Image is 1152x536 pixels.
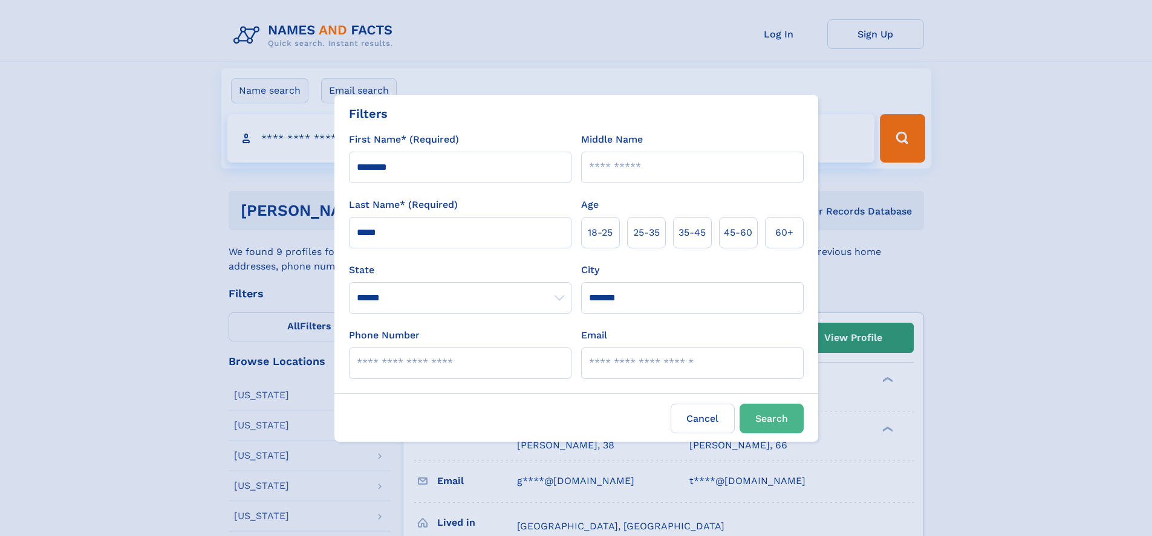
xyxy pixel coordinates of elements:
[588,225,613,240] span: 18‑25
[775,225,793,240] span: 60+
[581,132,643,147] label: Middle Name
[679,225,706,240] span: 35‑45
[581,328,607,343] label: Email
[581,198,599,212] label: Age
[349,105,388,123] div: Filters
[349,132,459,147] label: First Name* (Required)
[633,225,660,240] span: 25‑35
[349,263,571,277] label: State
[724,225,752,240] span: 45‑60
[581,263,599,277] label: City
[349,198,458,212] label: Last Name* (Required)
[349,328,420,343] label: Phone Number
[740,404,804,433] button: Search
[671,404,735,433] label: Cancel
